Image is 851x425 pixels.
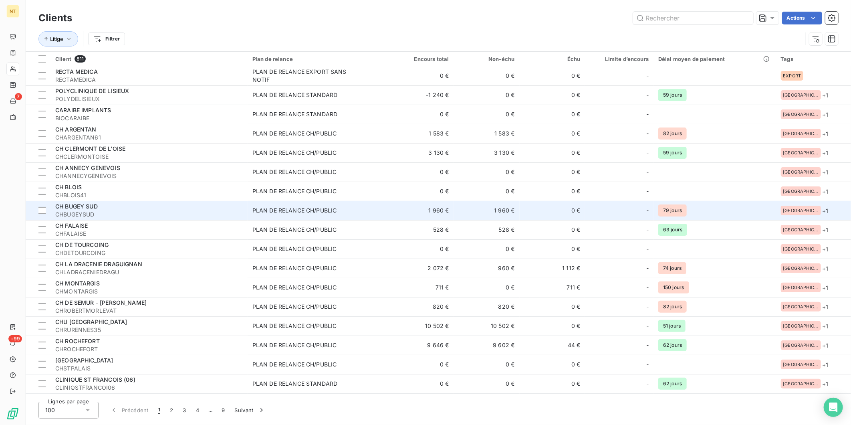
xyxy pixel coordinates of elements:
span: + 1 [823,110,829,119]
span: [GEOGRAPHIC_DATA] [783,189,819,194]
a: 7 [6,95,19,107]
span: CH DE TOURCOING [55,241,109,248]
div: PLAN DE RELANCE STANDARD [252,380,338,388]
span: CHARGENTAN61 [55,134,243,142]
span: BIOCARAIBE [55,114,243,122]
div: PLAN DE RELANCE CH/PUBLIC [252,283,337,291]
span: CHSTPALAIS [55,364,243,372]
span: CHRURENNES35 [55,326,243,334]
td: 10 502 € [454,316,520,336]
td: 9 602 € [454,336,520,355]
span: [GEOGRAPHIC_DATA] [783,304,819,309]
span: CH BLOIS [55,184,82,190]
span: + 1 [823,264,829,273]
span: + 1 [823,187,829,196]
td: 0 € [520,220,585,239]
span: CHDETOURCOING [55,249,243,257]
span: CH LA DRACENIE DRAGUIGNAN [55,261,142,267]
div: PLAN DE RELANCE CH/PUBLIC [252,226,337,234]
button: Litige [38,31,78,47]
td: 0 € [454,239,520,259]
td: 1 960 € [454,201,520,220]
span: CH ARGENTAN [55,126,97,133]
span: + 1 [823,206,829,215]
td: 0 € [520,124,585,143]
span: [GEOGRAPHIC_DATA] [783,266,819,271]
span: CHCLERMONTOISE [55,153,243,161]
td: 0 € [388,162,454,182]
td: 0 € [520,316,585,336]
span: CH MONTARGIS [55,280,100,287]
span: CH ANNECY GENEVOIS [55,164,120,171]
button: Filtrer [88,32,125,45]
span: [GEOGRAPHIC_DATA] [783,227,819,232]
td: 44 € [520,336,585,355]
span: - [646,72,649,80]
span: CHBLOIS41 [55,191,243,199]
span: EXPORT [783,73,801,78]
span: [GEOGRAPHIC_DATA] [783,324,819,328]
span: 51 jours [658,320,686,332]
span: CH FALAISE [55,222,88,229]
span: + 1 [823,283,829,292]
div: PLAN DE RELANCE CH/PUBLIC [252,245,337,253]
span: CHROCHEFORT [55,345,243,353]
td: 0 € [520,239,585,259]
td: 0 € [388,105,454,124]
div: NT [6,5,19,18]
div: PLAN DE RELANCE CH/PUBLIC [252,264,337,272]
div: PLAN DE RELANCE CH/PUBLIC [252,149,337,157]
td: 10 502 € [388,316,454,336]
span: 63 jours [658,224,687,236]
button: 1 [153,402,165,419]
div: PLAN DE RELANCE CH/PUBLIC [252,206,337,215]
td: 1 960 € [388,201,454,220]
button: 4 [191,402,204,419]
span: - [646,187,649,195]
span: - [646,168,649,176]
span: +99 [8,335,22,342]
td: 0 € [388,66,454,85]
div: Plan de relance [252,56,383,62]
td: 528 € [454,220,520,239]
div: PLAN DE RELANCE STANDARD [252,110,338,118]
span: 1 [158,406,160,414]
span: [GEOGRAPHIC_DATA] [55,357,113,364]
td: 960 € [454,259,520,278]
span: 59 jours [658,147,687,159]
td: 3 130 € [454,143,520,162]
span: CHU [GEOGRAPHIC_DATA] [55,318,127,325]
span: 150 jours [658,281,689,293]
td: 0 € [454,66,520,85]
span: - [646,130,649,138]
span: - [646,303,649,311]
span: CH DE SEMUR - [PERSON_NAME] [55,299,147,306]
td: 0 € [520,182,585,201]
div: PLAN DE RELANCE CH/PUBLIC [252,187,337,195]
span: CHBUGEYSUD [55,210,243,219]
div: PLAN DE RELANCE EXPORT SANS NOTIF [252,68,353,84]
span: 811 [75,55,86,63]
div: Tags [781,56,846,62]
button: Suivant [230,402,270,419]
button: Précédent [105,402,153,419]
span: [GEOGRAPHIC_DATA] [783,285,819,290]
td: 0 € [454,105,520,124]
span: - [646,149,649,157]
td: 3 130 € [388,143,454,162]
span: CH ROCHEFORT [55,338,100,344]
button: 3 [178,402,191,419]
span: 74 jours [658,262,686,274]
div: PLAN DE RELANCE CH/PUBLIC [252,341,337,349]
div: PLAN DE RELANCE STANDARD [252,91,338,99]
span: CHROBERTMORLEVAT [55,307,243,315]
span: - [646,360,649,368]
td: 0 € [388,239,454,259]
span: CHMONTARGIS [55,287,243,295]
span: + 1 [823,226,829,234]
span: [GEOGRAPHIC_DATA] [783,170,819,174]
td: 0 € [454,374,520,393]
span: [GEOGRAPHIC_DATA] [783,381,819,386]
span: + 1 [823,130,829,138]
td: 0 € [454,393,520,413]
